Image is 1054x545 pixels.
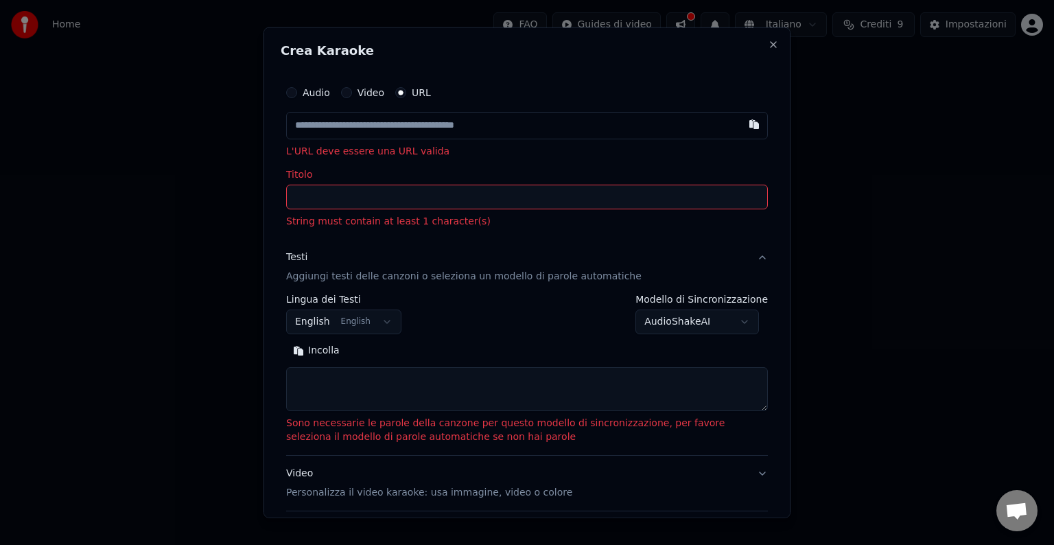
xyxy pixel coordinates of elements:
label: Audio [303,88,330,97]
div: Testi [286,251,307,264]
p: Personalizza il video karaoke: usa immagine, video o colore [286,486,572,500]
button: Incolla [286,340,347,362]
label: Titolo [286,170,768,179]
button: VideoPersonalizza il video karaoke: usa immagine, video o colore [286,456,768,511]
label: Video [358,88,384,97]
p: Sono necessarie le parole della canzone per questo modello di sincronizzazione, per favore selezi... [286,417,768,444]
div: Video [286,467,572,500]
label: Modello di Sincronizzazione [635,294,768,304]
p: L'URL deve essere una URL valida [286,145,768,159]
p: String must contain at least 1 character(s) [286,215,768,229]
div: TestiAggiungi testi delle canzoni o seleziona un modello di parole automatiche [286,294,768,455]
h2: Crea Karaoke [281,45,773,57]
button: TestiAggiungi testi delle canzoni o seleziona un modello di parole automatiche [286,240,768,294]
label: URL [412,88,431,97]
label: Lingua dei Testi [286,294,401,304]
p: Aggiungi testi delle canzoni o seleziona un modello di parole automatiche [286,270,642,283]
